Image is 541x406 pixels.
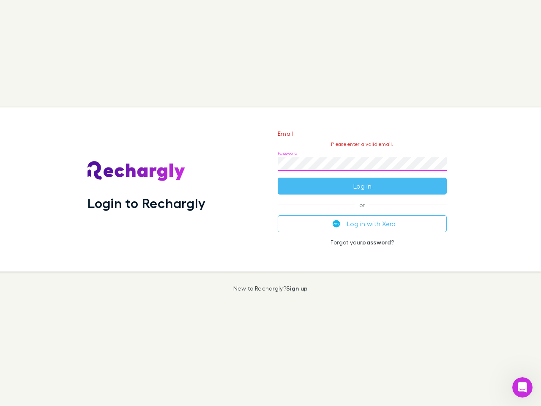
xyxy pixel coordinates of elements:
[333,220,340,228] img: Xero's logo
[278,150,298,156] label: Password
[278,239,447,246] p: Forgot your ?
[87,195,205,211] h1: Login to Rechargly
[362,239,391,246] a: password
[286,285,308,292] a: Sign up
[512,377,533,398] iframe: Intercom live chat
[278,215,447,232] button: Log in with Xero
[278,178,447,195] button: Log in
[87,161,186,181] img: Rechargly's Logo
[233,285,308,292] p: New to Rechargly?
[278,141,447,147] p: Please enter a valid email.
